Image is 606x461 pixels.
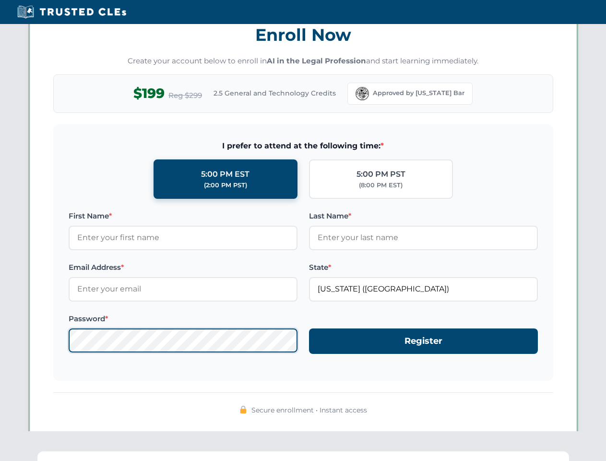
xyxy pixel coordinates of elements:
[69,140,538,152] span: I prefer to attend at the following time:
[309,328,538,354] button: Register
[267,56,366,65] strong: AI in the Legal Profession
[133,83,165,104] span: $199
[69,262,297,273] label: Email Address
[53,20,553,50] h3: Enroll Now
[309,210,538,222] label: Last Name
[356,87,369,100] img: Florida Bar
[309,262,538,273] label: State
[204,181,247,190] div: (2:00 PM PST)
[168,90,202,101] span: Reg $299
[201,168,250,181] div: 5:00 PM EST
[214,88,336,98] span: 2.5 General and Technology Credits
[239,406,247,413] img: 🔒
[69,313,297,325] label: Password
[359,181,403,190] div: (8:00 PM EST)
[69,226,297,250] input: Enter your first name
[309,226,538,250] input: Enter your last name
[356,168,405,181] div: 5:00 PM PST
[69,210,297,222] label: First Name
[373,88,464,98] span: Approved by [US_STATE] Bar
[251,405,367,415] span: Secure enrollment • Instant access
[53,56,553,67] p: Create your account below to enroll in and start learning immediately.
[14,5,129,19] img: Trusted CLEs
[69,277,297,301] input: Enter your email
[309,277,538,301] input: Florida (FL)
